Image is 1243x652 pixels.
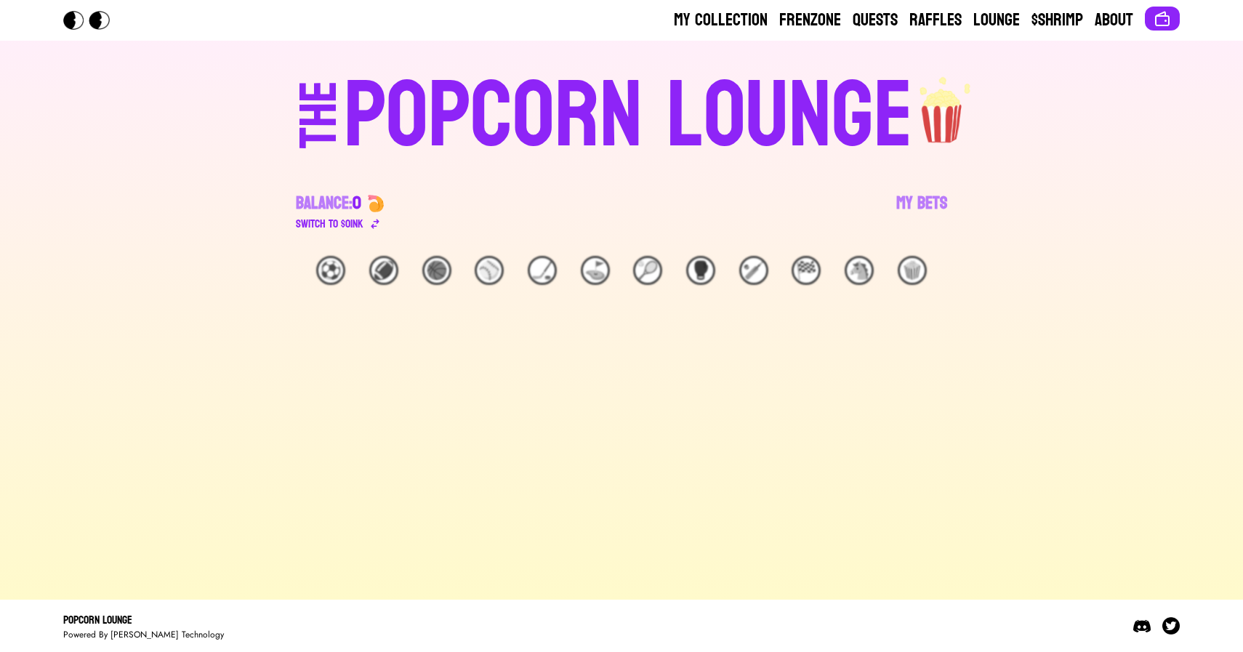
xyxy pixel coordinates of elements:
[293,81,345,177] div: THE
[369,256,398,285] div: 🏈
[344,70,913,163] div: POPCORN LOUNGE
[528,256,557,285] div: 🏒
[1031,9,1083,32] a: $Shrimp
[896,192,947,233] a: My Bets
[909,9,962,32] a: Raffles
[792,256,821,285] div: 🏁
[686,256,715,285] div: 🥊
[353,188,361,219] span: 0
[674,9,768,32] a: My Collection
[296,215,363,233] div: Switch to $ OINK
[633,256,662,285] div: 🎾
[973,9,1020,32] a: Lounge
[898,256,927,285] div: 🍿
[63,611,224,629] div: Popcorn Lounge
[845,256,874,285] div: 🐴
[296,192,361,215] div: Balance:
[913,64,973,145] img: popcorn
[422,256,451,285] div: 🏀
[63,629,224,640] div: Powered By [PERSON_NAME] Technology
[1162,617,1180,635] img: Twitter
[367,195,385,212] img: 🍤
[475,256,504,285] div: ⚾️
[63,11,121,30] img: Popcorn
[1154,10,1171,28] img: Connect wallet
[739,256,768,285] div: 🏏
[174,64,1069,163] a: THEPOPCORN LOUNGEpopcorn
[1095,9,1133,32] a: About
[316,256,345,285] div: ⚽️
[779,9,841,32] a: Frenzone
[853,9,898,32] a: Quests
[581,256,610,285] div: ⛳️
[1133,617,1151,635] img: Discord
